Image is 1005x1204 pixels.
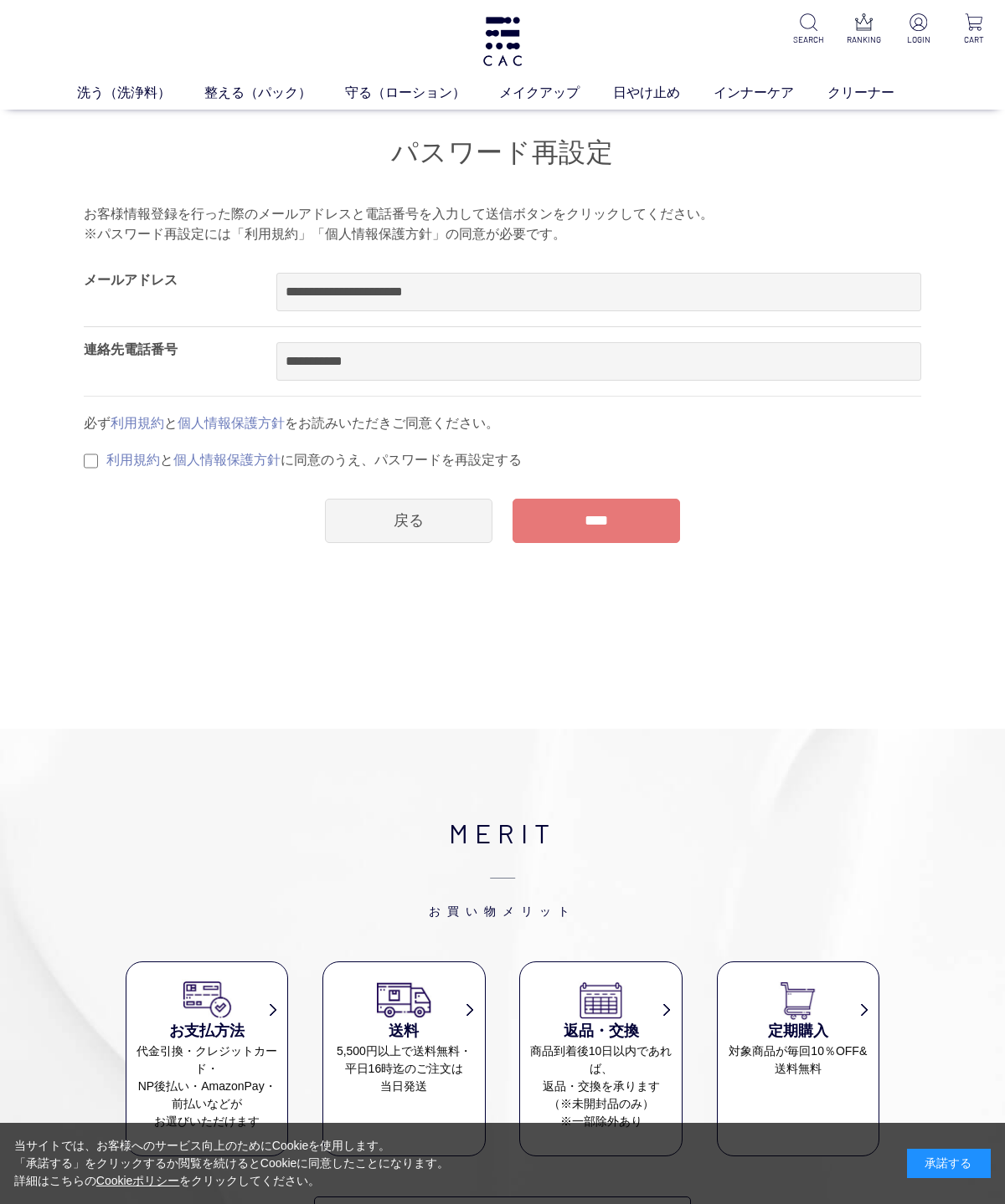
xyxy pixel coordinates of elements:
a: 日やけ止め [613,83,714,103]
p: お客様情報登録を行った際のメールアドレスと電話番号を入力して送信ボタンをクリックしてください。 ※パスワード再設定には「利用規約」「個人情報保護方針」の同意が必要です。 [84,204,921,244]
label: 連絡先電話番号 [84,342,178,356]
label: メールアドレス [84,273,178,287]
p: SEARCH [791,33,826,46]
label: と に同意のうえ、パスワードを再設定する [106,453,522,467]
img: logo [481,17,524,66]
a: 利用規約 [106,453,160,467]
a: LOGIN [901,13,936,46]
div: 当サイトでは、お客様へのサービス向上のためにCookieを使用します。 「承諾する」をクリックするか閲覧を続けるとCookieに同意したことになります。 詳細はこちらの をクリックしてください。 [14,1137,450,1190]
a: SEARCH [791,13,826,46]
h1: パスワード再設定 [84,135,921,171]
a: お支払方法 代金引換・クレジットカード・NP後払い・AmazonPay・前払いなどがお選びいただけます [126,979,287,1130]
p: LOGIN [901,33,936,46]
a: クリーナー [827,83,928,103]
a: RANKING [846,13,881,46]
dd: 対象商品が毎回10％OFF& 送料無料 [718,1043,879,1078]
div: 承諾する [907,1149,991,1178]
a: Cookieポリシー [96,1174,180,1187]
a: 守る（ローション） [345,83,499,103]
dd: 商品到着後10日以内であれば、 返品・交換を承ります （※未開封品のみ） ※一部除外あり [520,1043,681,1130]
a: 個人情報保護方針 [178,416,285,430]
a: 洗う（洗浄料） [77,83,204,103]
h3: お支払方法 [126,1020,287,1043]
a: 個人情報保護方針 [173,453,281,467]
a: 戻る [325,499,492,543]
p: RANKING [846,33,881,46]
a: 定期購入 対象商品が毎回10％OFF&送料無料 [718,979,879,1078]
a: 整える（パック） [204,83,345,103]
a: 利用規約 [111,416,164,430]
a: 返品・交換 商品到着後10日以内であれば、返品・交換を承ります（※未開封品のみ）※一部除外あり [520,979,681,1130]
h3: 返品・交換 [520,1020,681,1043]
a: インナーケア [714,83,827,103]
dd: 5,500円以上で送料無料・ 平日16時迄のご注文は 当日発送 [323,1043,484,1095]
dd: 代金引換・クレジットカード・ NP後払い・AmazonPay・ 前払いなどが お選びいただけます [126,1043,287,1130]
a: 送料 5,500円以上で送料無料・平日16時迄のご注文は当日発送 [323,979,484,1095]
a: CART [956,13,992,46]
span: お買い物メリット [126,853,879,920]
a: メイクアップ [499,83,613,103]
h2: MERIT [126,812,879,920]
h3: 定期購入 [718,1020,879,1043]
h3: 送料 [323,1020,484,1043]
span: 必ず と をお読みいただきご同意ください。 [84,416,499,430]
p: CART [956,33,992,46]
